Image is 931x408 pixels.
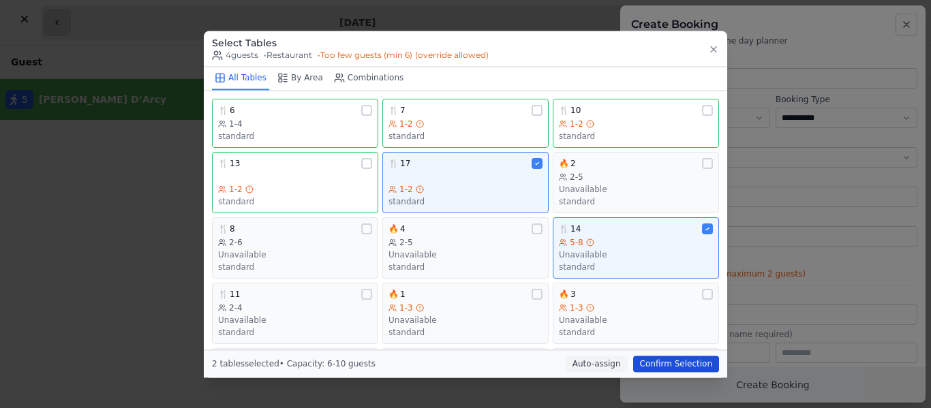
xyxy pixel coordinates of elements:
[318,50,489,61] span: • Too few guests (min 6)
[218,289,228,300] span: 🍴
[382,217,549,279] button: 🔥42-5Unavailablestandard
[230,158,240,169] span: 13
[212,359,376,368] span: 2 tables selected • Capacity: 6-10 guests
[400,289,406,300] span: 1
[230,223,235,234] span: 8
[218,315,372,326] div: Unavailable
[559,327,713,338] div: standard
[570,158,576,169] span: 2
[570,237,583,248] span: 5-8
[218,223,228,234] span: 🍴
[218,262,372,272] div: standard
[559,131,713,142] div: standard
[229,237,243,248] span: 2-6
[559,262,713,272] div: standard
[559,315,713,326] div: Unavailable
[388,289,399,300] span: 🔥
[553,217,719,279] button: 🍴145-8Unavailablestandard
[382,152,549,213] button: 🍴171-2standard
[415,50,489,61] span: (override allowed)
[570,172,583,183] span: 2-5
[388,223,399,234] span: 🔥
[559,249,713,260] div: Unavailable
[400,105,406,116] span: 7
[212,36,489,50] h3: Select Tables
[264,50,312,61] span: • Restaurant
[570,223,581,234] span: 14
[559,223,569,234] span: 🍴
[559,105,569,116] span: 🍴
[218,249,372,260] div: Unavailable
[559,184,713,195] div: Unavailable
[212,217,378,279] button: 🍴82-6Unavailablestandard
[399,184,413,195] span: 1-2
[553,152,719,213] button: 🔥22-5Unavailablestandard
[400,223,406,234] span: 4
[212,283,378,344] button: 🍴112-4Unavailablestandard
[212,152,378,213] button: 🍴131-2standard
[399,302,413,313] span: 1-3
[275,67,326,90] button: By Area
[388,131,543,142] div: standard
[388,315,543,326] div: Unavailable
[212,50,258,61] span: 4 guests
[230,289,240,300] span: 11
[331,67,407,90] button: Combinations
[400,158,410,169] span: 17
[388,158,399,169] span: 🍴
[388,327,543,338] div: standard
[218,158,228,169] span: 🍴
[399,237,413,248] span: 2-5
[212,99,378,148] button: 🍴61-4standard
[570,105,581,116] span: 10
[559,289,569,300] span: 🔥
[559,158,569,169] span: 🔥
[570,302,583,313] span: 1-3
[230,105,235,116] span: 6
[559,196,713,207] div: standard
[570,119,583,129] span: 1-2
[229,184,243,195] span: 1-2
[229,119,243,129] span: 1-4
[382,283,549,344] button: 🔥11-3Unavailablestandard
[218,196,372,207] div: standard
[212,67,269,90] button: All Tables
[388,105,399,116] span: 🍴
[218,131,372,142] div: standard
[229,302,243,313] span: 2-4
[399,119,413,129] span: 1-2
[382,99,549,148] button: 🍴71-2standard
[553,283,719,344] button: 🔥31-3Unavailablestandard
[633,356,719,372] button: Confirm Selection
[388,249,543,260] div: Unavailable
[218,327,372,338] div: standard
[218,105,228,116] span: 🍴
[553,99,719,148] button: 🍴101-2standard
[570,289,576,300] span: 3
[388,196,543,207] div: standard
[388,262,543,272] div: standard
[566,356,628,372] button: Auto-assign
